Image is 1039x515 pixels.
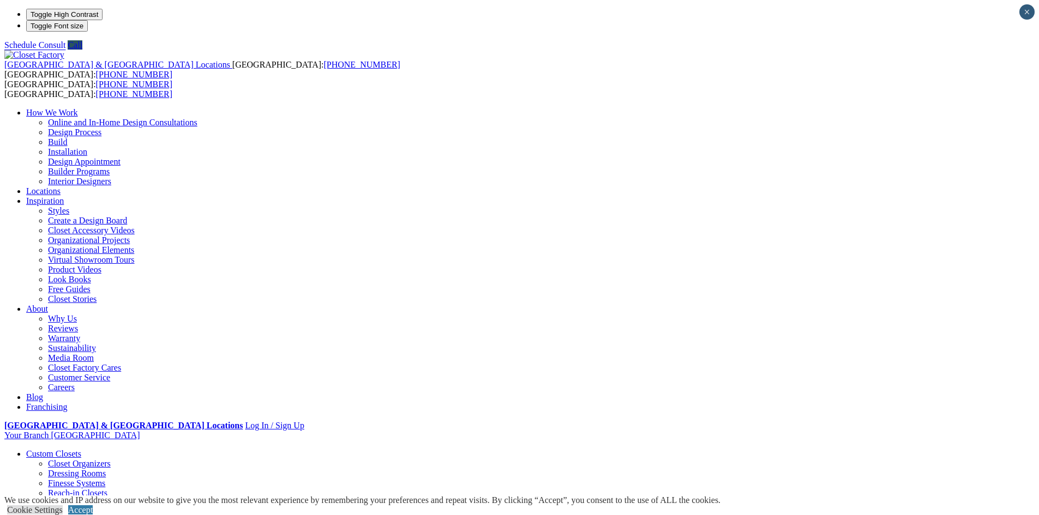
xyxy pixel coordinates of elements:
[96,80,172,89] a: [PHONE_NUMBER]
[48,478,105,488] a: Finesse Systems
[51,431,140,440] span: [GEOGRAPHIC_DATA]
[48,488,107,498] a: Reach-in Closets
[48,216,127,225] a: Create a Design Board
[31,10,98,19] span: Toggle High Contrast
[48,363,121,372] a: Closet Factory Cares
[48,226,135,235] a: Closet Accessory Videos
[48,157,121,166] a: Design Appointment
[48,324,78,333] a: Reviews
[48,284,91,294] a: Free Guides
[4,60,400,79] span: [GEOGRAPHIC_DATA]: [GEOGRAPHIC_DATA]:
[48,314,77,323] a: Why Us
[48,167,110,176] a: Builder Programs
[48,255,135,264] a: Virtual Showroom Tours
[48,177,111,186] a: Interior Designers
[96,89,172,99] a: [PHONE_NUMBER]
[48,245,134,255] a: Organizational Elements
[48,235,130,245] a: Organizational Projects
[31,22,83,30] span: Toggle Font size
[245,421,304,430] a: Log In / Sign Up
[4,60,232,69] a: [GEOGRAPHIC_DATA] & [GEOGRAPHIC_DATA] Locations
[26,392,43,402] a: Blog
[48,294,97,304] a: Closet Stories
[4,50,64,60] img: Closet Factory
[1019,4,1035,20] button: Close
[48,383,75,392] a: Careers
[4,495,720,505] div: We use cookies and IP address on our website to give you the most relevant experience by remember...
[68,505,93,514] a: Accept
[4,431,49,440] span: Your Branch
[48,334,80,343] a: Warranty
[26,186,61,196] a: Locations
[26,108,78,117] a: How We Work
[4,60,230,69] span: [GEOGRAPHIC_DATA] & [GEOGRAPHIC_DATA] Locations
[323,60,400,69] a: [PHONE_NUMBER]
[26,20,88,32] button: Toggle Font size
[48,459,111,468] a: Closet Organizers
[48,206,69,215] a: Styles
[48,469,106,478] a: Dressing Rooms
[4,421,243,430] a: [GEOGRAPHIC_DATA] & [GEOGRAPHIC_DATA] Locations
[48,128,101,137] a: Design Process
[26,449,81,458] a: Custom Closets
[7,505,63,514] a: Cookie Settings
[26,196,64,205] a: Inspiration
[4,80,172,99] span: [GEOGRAPHIC_DATA]: [GEOGRAPHIC_DATA]:
[48,265,101,274] a: Product Videos
[48,147,87,156] a: Installation
[48,373,110,382] a: Customer Service
[26,402,68,411] a: Franchising
[48,353,94,362] a: Media Room
[4,431,140,440] a: Your Branch [GEOGRAPHIC_DATA]
[4,40,65,50] a: Schedule Consult
[48,343,96,353] a: Sustainability
[68,40,82,50] a: Call
[48,275,91,284] a: Look Books
[48,118,197,127] a: Online and In-Home Design Consultations
[26,9,103,20] button: Toggle High Contrast
[26,304,48,313] a: About
[48,137,68,147] a: Build
[96,70,172,79] a: [PHONE_NUMBER]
